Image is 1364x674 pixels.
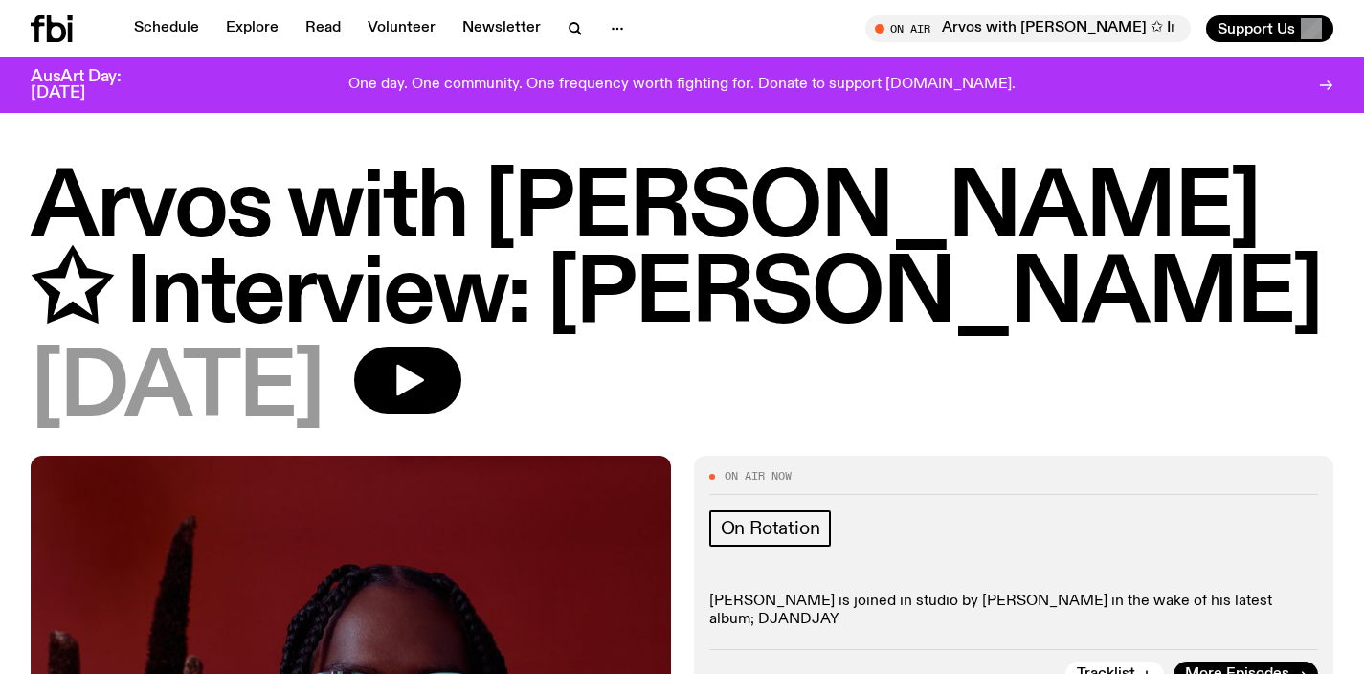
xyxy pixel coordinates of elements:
[865,15,1191,42] button: On AirArvos with [PERSON_NAME] ✩ Interview: [PERSON_NAME]
[348,77,1016,94] p: One day. One community. One frequency worth fighting for. Donate to support [DOMAIN_NAME].
[709,510,832,547] a: On Rotation
[451,15,552,42] a: Newsletter
[294,15,352,42] a: Read
[709,593,1319,629] p: [PERSON_NAME] is joined in studio by [PERSON_NAME] in the wake of his latest album; DJANDJAY
[214,15,290,42] a: Explore
[1206,15,1333,42] button: Support Us
[725,471,792,482] span: On Air Now
[1218,20,1295,37] span: Support Us
[31,347,324,433] span: [DATE]
[721,518,820,539] span: On Rotation
[31,167,1333,339] h1: Arvos with [PERSON_NAME] ✩ Interview: [PERSON_NAME]
[356,15,447,42] a: Volunteer
[123,15,211,42] a: Schedule
[31,69,153,101] h3: AusArt Day: [DATE]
